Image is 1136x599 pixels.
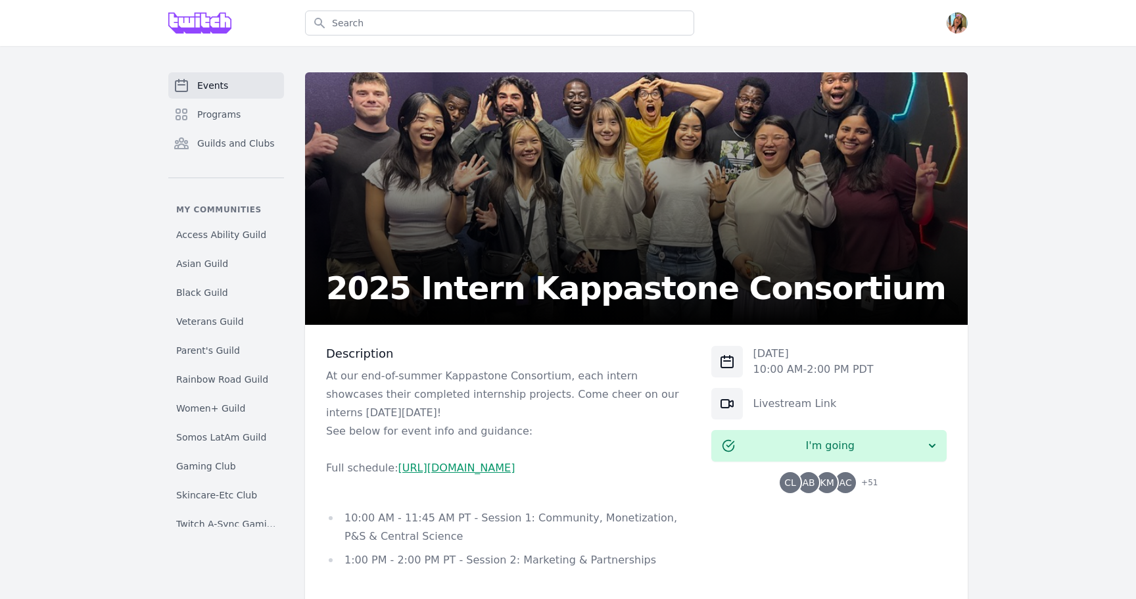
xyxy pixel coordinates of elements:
input: Search [305,11,694,36]
a: Somos LatAm Guild [168,425,284,449]
h3: Description [326,346,690,362]
span: + 51 [853,475,878,493]
span: Programs [197,108,241,121]
span: Women+ Guild [176,402,245,415]
span: Asian Guild [176,257,228,270]
a: Black Guild [168,281,284,304]
a: Asian Guild [168,252,284,276]
span: KM [820,478,834,487]
a: Guilds and Clubs [168,130,284,156]
nav: Sidebar [168,72,284,527]
a: Rainbow Road Guild [168,368,284,391]
span: Veterans Guild [176,315,244,328]
p: [DATE] [753,346,874,362]
a: Women+ Guild [168,396,284,420]
p: See below for event info and guidance: [326,422,690,441]
a: Parent's Guild [168,339,284,362]
span: CL [784,478,796,487]
a: [URL][DOMAIN_NAME] [398,462,515,474]
span: AC [840,478,852,487]
span: I'm going [735,438,926,454]
span: Rainbow Road Guild [176,373,268,386]
span: Guilds and Clubs [197,137,275,150]
button: I'm going [711,430,947,462]
li: 1:00 PM - 2:00 PM PT - Session 2: Marketing & Partnerships [326,551,690,569]
p: My communities [168,204,284,215]
a: Access Ability Guild [168,223,284,247]
a: Gaming Club [168,454,284,478]
span: AB [803,478,815,487]
h2: 2025 Intern Kappastone Consortium [326,272,946,304]
span: Access Ability Guild [176,228,266,241]
span: Somos LatAm Guild [176,431,266,444]
a: Twitch A-Sync Gaming (TAG) Club [168,512,284,536]
img: Grove [168,12,231,34]
span: Black Guild [176,286,228,299]
a: Skincare-Etc Club [168,483,284,507]
a: Veterans Guild [168,310,284,333]
span: Parent's Guild [176,344,240,357]
p: At our end-of-summer Kappastone Consortium, each intern showcases their completed internship proj... [326,367,690,422]
a: Programs [168,101,284,128]
li: 10:00 AM - 11:45 AM PT - Session 1: Community, Monetization, P&S & Central Science [326,509,690,546]
p: 10:00 AM - 2:00 PM PDT [753,362,874,377]
span: Twitch A-Sync Gaming (TAG) Club [176,517,276,531]
a: Events [168,72,284,99]
span: Events [197,79,228,92]
span: Gaming Club [176,460,236,473]
a: Livestream Link [753,397,837,410]
span: Skincare-Etc Club [176,489,257,502]
p: Full schedule: [326,459,690,477]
